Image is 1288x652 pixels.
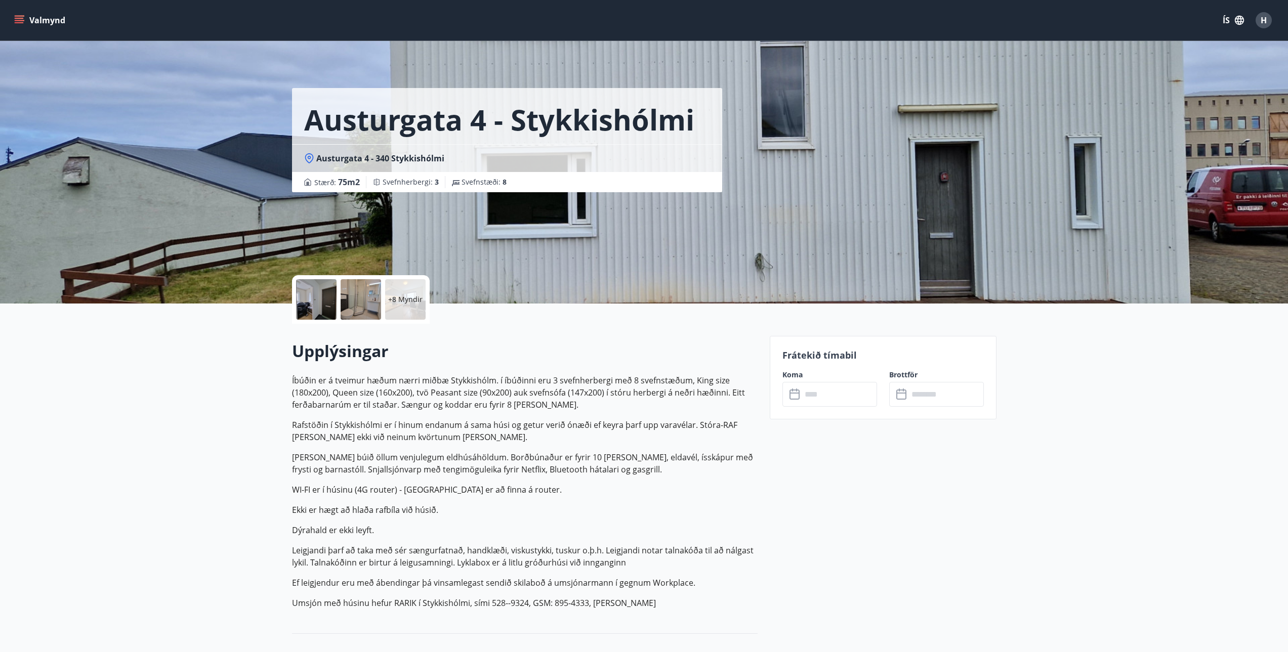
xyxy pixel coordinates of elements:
p: +8 Myndir [388,294,423,305]
p: Umsjón með húsinu hefur RARIK í Stykkishólmi, sími 528--9324, GSM: 895-4333, [PERSON_NAME] [292,597,758,609]
span: Svefnherbergi : [383,177,439,187]
p: [PERSON_NAME] búið öllum venjulegum eldhúsáhöldum. Borðbúnaður er fyrir 10 [PERSON_NAME], eldavél... [292,451,758,475]
p: Leigjandi þarf að taka með sér sængurfatnað, handklæði, viskustykki, tuskur o.þ.h. Leigjandi nota... [292,544,758,569]
p: Ekki er hægt að hlaða rafbíla við húsið. [292,504,758,516]
p: WI-FI er í húsinu (4G router) - [GEOGRAPHIC_DATA] er að finna á router. [292,484,758,496]
span: 3 [435,177,439,187]
span: 75 m2 [338,177,360,188]
label: Koma [782,370,877,380]
span: 8 [503,177,507,187]
button: H [1252,8,1276,32]
h1: Austurgata 4 - Stykkishólmi [304,100,694,139]
p: Frátekið tímabil [782,349,984,362]
p: Dýrahald er ekki leyft. [292,524,758,536]
span: H [1261,15,1267,26]
span: Austurgata 4 - 340 Stykkishólmi [316,153,444,164]
span: Svefnstæði : [462,177,507,187]
button: menu [12,11,69,29]
p: Íbúðin er á tveimur hæðum nærri miðbæ Stykkishólm. í íbúðinni eru 3 svefnherbergi með 8 svefnstæð... [292,374,758,411]
span: Stærð : [314,176,360,188]
p: Ef leigjendur eru með ábendingar þá vinsamlegast sendið skilaboð á umsjónarmann í gegnum Workplace. [292,577,758,589]
p: Rafstöðin í Stykkishólmi er í hinum endanum á sama húsi og getur verið ónæði ef keyra þarf upp va... [292,419,758,443]
h2: Upplýsingar [292,340,758,362]
button: ÍS [1217,11,1250,29]
label: Brottför [889,370,984,380]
